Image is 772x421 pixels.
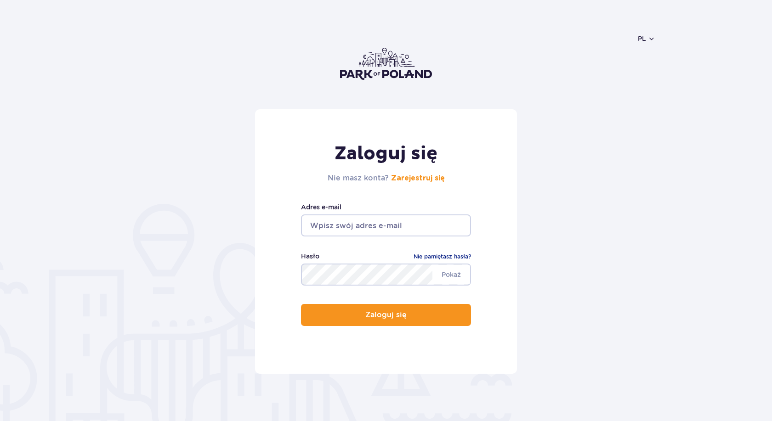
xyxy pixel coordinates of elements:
[365,311,407,319] p: Zaloguj się
[638,34,655,43] button: pl
[328,142,445,165] h1: Zaloguj się
[432,265,470,284] span: Pokaż
[301,214,471,236] input: Wpisz swój adres e-mail
[301,251,319,261] label: Hasło
[328,173,445,184] h2: Nie masz konta?
[301,202,471,212] label: Adres e-mail
[301,304,471,326] button: Zaloguj się
[391,174,445,182] a: Zarejestruj się
[340,48,432,80] img: Park of Poland logo
[414,252,471,261] a: Nie pamiętasz hasła?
